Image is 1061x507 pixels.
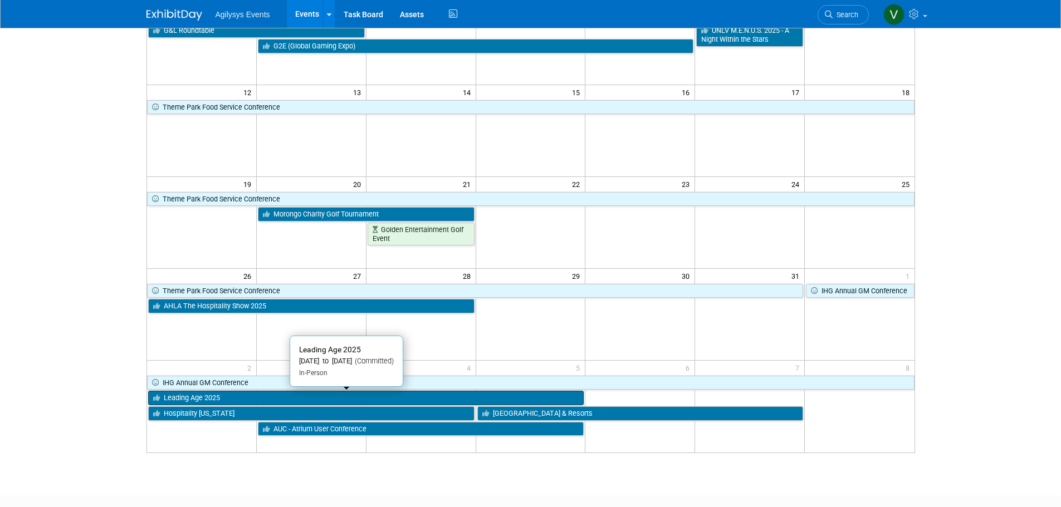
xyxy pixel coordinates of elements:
a: IHG Annual GM Conference [147,376,915,390]
span: 28 [462,269,476,283]
span: 20 [352,177,366,191]
span: 23 [681,177,695,191]
span: 5 [575,361,585,375]
a: AUC - Atrium User Conference [258,422,584,436]
a: [GEOGRAPHIC_DATA] & Resorts [477,406,804,421]
a: G2E (Global Gaming Expo) [258,39,693,53]
span: 17 [790,85,804,99]
span: Search [833,11,858,19]
div: [DATE] to [DATE] [299,357,394,366]
span: 16 [681,85,695,99]
a: Search [818,5,869,24]
span: 24 [790,177,804,191]
span: 8 [904,361,915,375]
span: 15 [571,85,585,99]
a: AHLA The Hospitality Show 2025 [148,299,475,313]
span: 31 [790,269,804,283]
a: IHG Annual GM Conference [806,284,914,298]
a: Hospitality [US_STATE] [148,406,475,421]
span: 21 [462,177,476,191]
img: ExhibitDay [146,9,202,21]
a: Theme Park Food Service Conference [147,284,804,298]
a: UNLV M.E.N.U.S. 2025 - A Night Within the Stars [696,23,803,46]
a: Theme Park Food Service Conference [147,100,915,115]
span: 27 [352,269,366,283]
span: 12 [242,85,256,99]
a: Leading Age 2025 [148,391,584,405]
span: 1 [904,269,915,283]
span: 4 [466,361,476,375]
span: 18 [901,85,915,99]
a: G&L Roundtable [148,23,365,38]
a: Morongo Charity Golf Tournament [258,207,475,221]
span: 29 [571,269,585,283]
span: Leading Age 2025 [299,345,361,354]
span: (Committed) [352,357,394,365]
span: 2 [246,361,256,375]
span: 25 [901,177,915,191]
span: 22 [571,177,585,191]
span: 30 [681,269,695,283]
img: Vaitiare Munoz [883,4,904,25]
span: 26 [242,269,256,283]
span: In-Person [299,369,327,377]
span: 14 [462,85,476,99]
span: 19 [242,177,256,191]
span: 6 [684,361,695,375]
span: Agilysys Events [216,10,270,19]
a: Golden Entertainment Golf Event [368,223,475,245]
span: 7 [794,361,804,375]
span: 13 [352,85,366,99]
a: Theme Park Food Service Conference [147,192,915,206]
